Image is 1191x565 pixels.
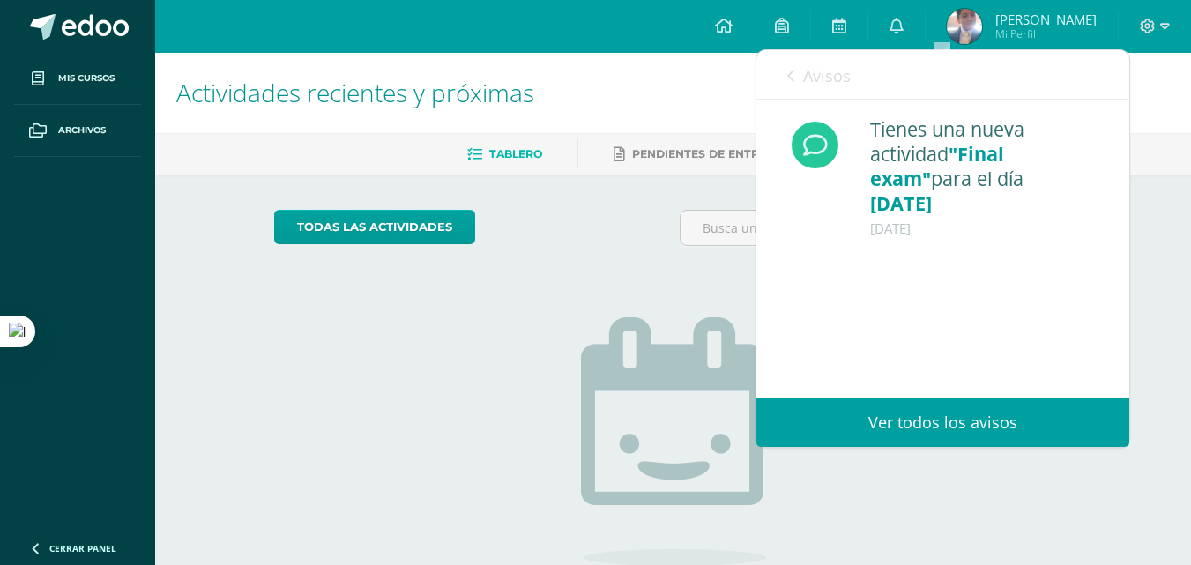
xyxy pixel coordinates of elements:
span: Avisos [803,65,851,86]
span: Archivos [58,123,106,138]
span: Mis cursos [58,71,115,85]
span: Mi Perfil [995,26,1097,41]
input: Busca una actividad próxima aquí... [681,211,1071,245]
a: Pendientes de entrega [614,140,783,168]
span: Pendientes de entrega [632,147,783,160]
span: [PERSON_NAME] [995,11,1097,28]
a: todas las Actividades [274,210,475,244]
img: 5c1d6e0b6d51fe301902b7293f394704.png [947,9,982,44]
span: "Final exam" [870,141,1004,191]
a: Mis cursos [14,53,141,105]
span: Actividades recientes y próximas [176,76,534,109]
div: Tienes una nueva actividad para el día [870,117,1093,241]
a: Tablero [467,140,542,168]
a: Ver todos los avisos [756,398,1129,447]
span: Cerrar panel [49,542,116,554]
a: Archivos [14,105,141,157]
span: [DATE] [870,190,932,216]
div: [DATE] [870,216,1093,241]
span: Tablero [489,147,542,160]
